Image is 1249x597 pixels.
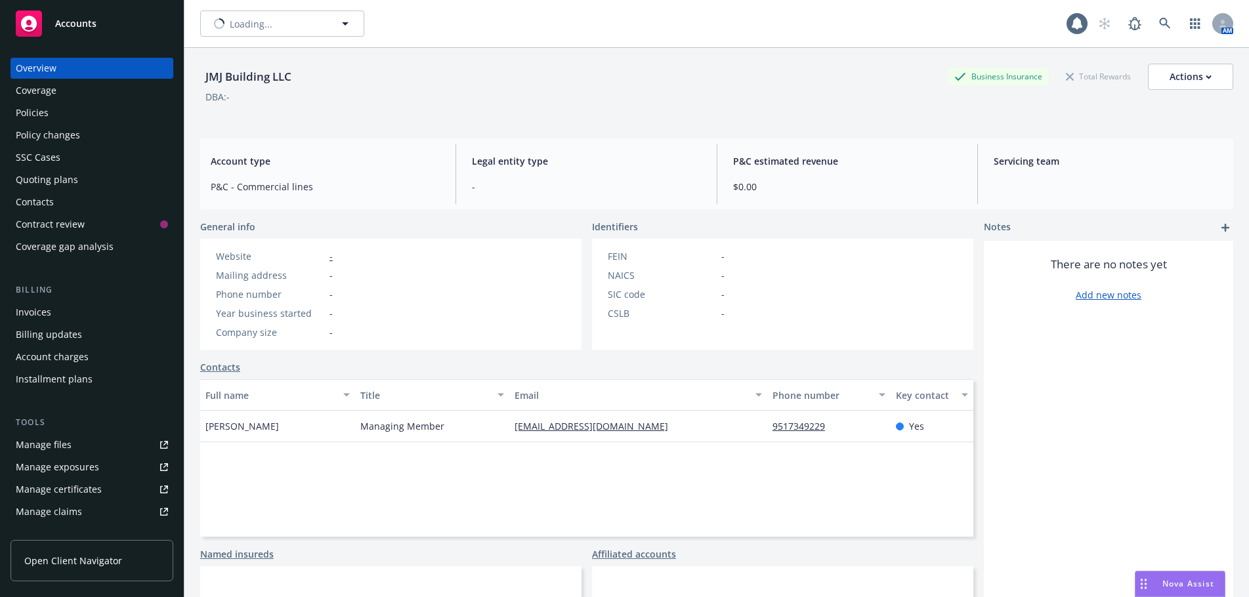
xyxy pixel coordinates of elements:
[216,268,324,282] div: Mailing address
[11,479,173,500] a: Manage certificates
[733,154,962,168] span: P&C estimated revenue
[1152,10,1178,37] a: Search
[773,420,836,432] a: 9517349229
[216,249,324,263] div: Website
[16,302,51,323] div: Invoices
[230,17,272,31] span: Loading...
[329,325,333,339] span: -
[16,479,102,500] div: Manage certificates
[1051,257,1167,272] span: There are no notes yet
[11,324,173,345] a: Billing updates
[1148,64,1233,90] button: Actions
[216,287,324,301] div: Phone number
[1091,10,1118,37] a: Start snowing
[200,547,274,561] a: Named insureds
[11,125,173,146] a: Policy changes
[1135,571,1152,596] div: Drag to move
[608,287,716,301] div: SIC code
[721,287,725,301] span: -
[205,388,335,402] div: Full name
[200,10,364,37] button: Loading...
[16,102,49,123] div: Policies
[329,268,333,282] span: -
[721,268,725,282] span: -
[733,180,962,194] span: $0.00
[11,5,173,42] a: Accounts
[472,180,701,194] span: -
[11,302,173,323] a: Invoices
[16,169,78,190] div: Quoting plans
[205,419,279,433] span: [PERSON_NAME]
[200,360,240,374] a: Contacts
[24,554,122,567] span: Open Client Navigator
[1162,578,1214,589] span: Nova Assist
[360,388,490,402] div: Title
[16,369,93,390] div: Installment plans
[16,192,54,213] div: Contacts
[355,379,510,411] button: Title
[509,379,767,411] button: Email
[515,388,748,402] div: Email
[11,102,173,123] a: Policies
[360,419,444,433] span: Managing Member
[1170,64,1212,89] div: Actions
[1135,571,1225,597] button: Nova Assist
[909,419,924,433] span: Yes
[767,379,891,411] button: Phone number
[16,524,77,545] div: Manage BORs
[1122,10,1148,37] a: Report a Bug
[592,220,638,234] span: Identifiers
[721,306,725,320] span: -
[592,547,676,561] a: Affiliated accounts
[948,68,1049,85] div: Business Insurance
[721,249,725,263] span: -
[1076,288,1141,302] a: Add new notes
[200,379,355,411] button: Full name
[1217,220,1233,236] a: add
[329,287,333,301] span: -
[11,169,173,190] a: Quoting plans
[16,80,56,101] div: Coverage
[608,268,716,282] div: NAICS
[994,154,1223,168] span: Servicing team
[11,457,173,478] a: Manage exposures
[16,346,89,367] div: Account charges
[16,214,85,235] div: Contract review
[200,68,297,85] div: JMJ Building LLC
[16,236,114,257] div: Coverage gap analysis
[16,434,72,455] div: Manage files
[11,416,173,429] div: Tools
[329,250,333,262] a: -
[1059,68,1137,85] div: Total Rewards
[16,125,80,146] div: Policy changes
[608,249,716,263] div: FEIN
[515,420,679,432] a: [EMAIL_ADDRESS][DOMAIN_NAME]
[11,236,173,257] a: Coverage gap analysis
[11,147,173,168] a: SSC Cases
[55,18,96,29] span: Accounts
[16,147,60,168] div: SSC Cases
[211,180,440,194] span: P&C - Commercial lines
[11,501,173,522] a: Manage claims
[216,306,324,320] div: Year business started
[329,306,333,320] span: -
[896,388,954,402] div: Key contact
[11,524,173,545] a: Manage BORs
[216,325,324,339] div: Company size
[1182,10,1208,37] a: Switch app
[11,192,173,213] a: Contacts
[11,58,173,79] a: Overview
[984,220,1011,236] span: Notes
[16,457,99,478] div: Manage exposures
[16,501,82,522] div: Manage claims
[211,154,440,168] span: Account type
[891,379,973,411] button: Key contact
[472,154,701,168] span: Legal entity type
[16,58,56,79] div: Overview
[11,369,173,390] a: Installment plans
[11,80,173,101] a: Coverage
[11,346,173,367] a: Account charges
[11,283,173,297] div: Billing
[608,306,716,320] div: CSLB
